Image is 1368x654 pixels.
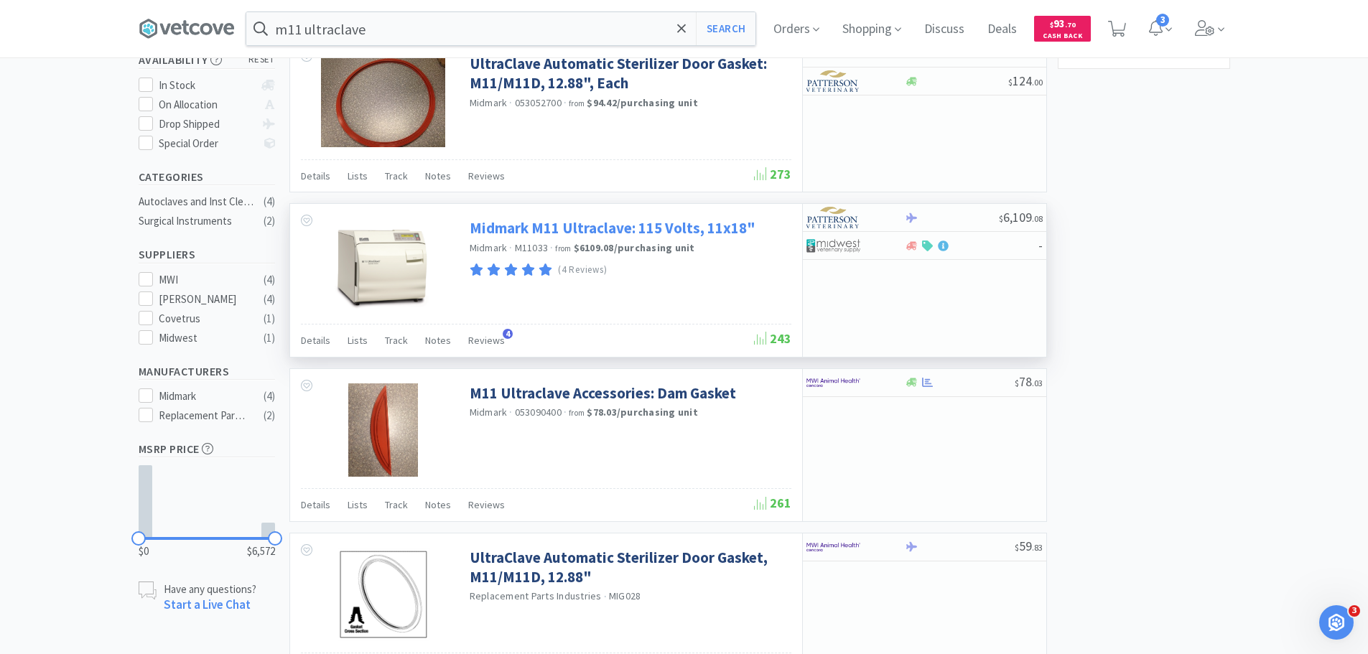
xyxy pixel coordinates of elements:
div: On Allocation [159,96,254,113]
span: $ [1015,542,1019,553]
span: 053052700 [515,96,562,109]
div: MWI [159,271,248,289]
div: Surgical Instruments [139,212,255,230]
a: Discuss [918,23,970,36]
div: ( 4 ) [264,193,275,210]
img: f5e969b455434c6296c6d81ef179fa71_3.png [806,70,860,92]
div: Covetrus [159,310,248,327]
span: 273 [754,166,791,182]
a: Midmark [470,96,508,109]
span: 59 [1015,538,1043,554]
div: ( 4 ) [264,271,275,289]
span: $ [1015,378,1019,388]
span: 78 [1015,373,1043,390]
span: Notes [425,169,451,182]
span: Track [385,334,408,347]
span: Details [301,334,330,347]
span: 94 [1015,45,1043,61]
img: 9c73eff2cbe5478ba07f1e57dc160d49_52586.png [329,218,437,312]
div: ( 4 ) [264,291,275,308]
strong: $78.03 / purchasing unit [587,406,698,419]
a: Replacement Parts Industries [470,589,602,602]
h5: Suppliers [139,246,275,263]
span: . 03 [1032,378,1043,388]
span: · [550,241,553,254]
div: ( 2 ) [264,407,275,424]
div: ( 1 ) [264,330,275,347]
span: 243 [754,330,791,347]
span: Details [301,169,330,182]
span: reset [248,52,275,67]
h5: Categories [139,169,275,185]
span: Cash Back [1043,32,1082,42]
a: Start a Live Chat [164,597,251,612]
div: Replacement Parts Industries [159,407,248,424]
span: $ [1015,49,1019,60]
span: · [564,406,567,419]
input: Search by item, sku, manufacturer, ingredient, size... [246,12,755,45]
strong: $6109.08 / purchasing unit [574,241,695,254]
span: Track [385,498,408,511]
div: In Stock [159,77,254,94]
a: $93.70Cash Back [1034,9,1091,48]
span: · [564,96,567,109]
img: a7b3750fdff84b4f83fb0fb38a6dffb2_125473.png [348,383,419,477]
a: UltraClave Automatic Sterilizer Door Gasket, M11/M11D, 12.88" [470,548,788,587]
a: Midmark [470,241,508,254]
img: f6b2451649754179b5b4e0c70c3f7cb0_2.png [806,536,860,558]
span: Lists [348,169,368,182]
img: bfbece624c664b4181a45e5248ae2a77_192403.png [321,54,445,147]
span: · [604,590,607,603]
span: 93 [1050,17,1076,30]
span: $ [1008,77,1013,88]
div: Autoclaves and Inst Cleaners [139,193,255,210]
span: Reviews [468,334,505,347]
span: · [509,406,512,419]
a: Deals [982,23,1023,36]
a: M11 Ultraclave Accessories: Dam Gasket [470,383,736,403]
a: UltraClave Automatic Sterilizer Door Gasket: M11/M11D, 12.88", Each [470,54,788,93]
span: Reviews [468,169,505,182]
span: Notes [425,498,451,511]
div: Special Order [159,135,254,152]
span: from [569,408,585,418]
span: from [569,98,585,108]
span: 261 [754,495,791,511]
a: Midmark M11 Ultraclave: 115 Volts, 11x18" [470,218,755,238]
img: 35d8a35affe24b1abc4914ab4e275563_349007.png [337,548,430,641]
span: · [509,96,512,109]
span: 6,109 [999,209,1043,225]
span: Track [385,169,408,182]
span: M11033 [515,241,549,254]
img: 4dd14cff54a648ac9e977f0c5da9bc2e_5.png [806,235,860,256]
iframe: Intercom live chat [1319,605,1354,640]
span: Reviews [468,498,505,511]
img: f5e969b455434c6296c6d81ef179fa71_3.png [806,207,860,228]
h5: Availability [139,52,275,68]
span: $6,572 [247,543,275,560]
div: Drop Shipped [159,116,254,133]
div: Midmark [159,388,248,405]
span: from [555,243,571,253]
span: MIG028 [609,589,641,602]
span: Lists [348,334,368,347]
span: 3 [1349,605,1360,617]
span: $ [1050,20,1053,29]
div: ( 1 ) [264,310,275,327]
span: - [1038,237,1043,253]
span: Lists [348,498,368,511]
span: Notes [425,334,451,347]
span: . 00 [1032,77,1043,88]
img: f6b2451649754179b5b4e0c70c3f7cb0_2.png [806,372,860,393]
div: Midwest [159,330,248,347]
span: . 42 [1032,49,1043,60]
span: 3 [1156,14,1169,27]
span: Details [301,498,330,511]
div: ( 4 ) [264,388,275,405]
span: . 70 [1065,20,1076,29]
strong: $94.42 / purchasing unit [587,96,698,109]
h5: Manufacturers [139,363,275,380]
span: 124 [1008,73,1043,89]
button: Search [696,12,755,45]
div: ( 2 ) [264,212,275,230]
